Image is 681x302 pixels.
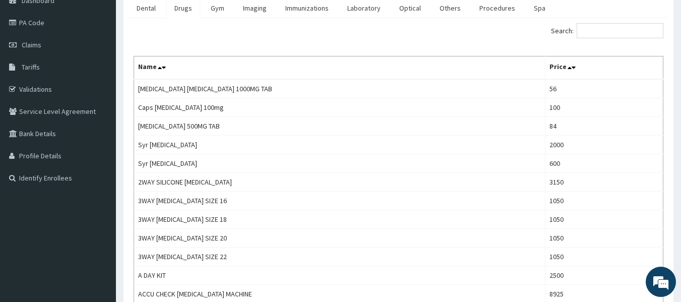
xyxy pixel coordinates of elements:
[545,79,663,98] td: 56
[134,266,545,285] td: A DAY KIT
[577,23,663,38] input: Search:
[545,229,663,248] td: 1050
[545,266,663,285] td: 2500
[545,210,663,229] td: 1050
[134,229,545,248] td: 3WAY [MEDICAL_DATA] SIZE 20
[545,98,663,117] td: 100
[134,248,545,266] td: 3WAY [MEDICAL_DATA] SIZE 22
[545,248,663,266] td: 1050
[545,154,663,173] td: 600
[545,136,663,154] td: 2000
[134,56,545,80] th: Name
[545,192,663,210] td: 1050
[134,210,545,229] td: 3WAY [MEDICAL_DATA] SIZE 18
[134,79,545,98] td: [MEDICAL_DATA] [MEDICAL_DATA] 1000MG TAB
[134,117,545,136] td: [MEDICAL_DATA] 500MG TAB
[134,154,545,173] td: Syr [MEDICAL_DATA]
[134,173,545,192] td: 2WAY SILICONE [MEDICAL_DATA]
[545,56,663,80] th: Price
[134,192,545,210] td: 3WAY [MEDICAL_DATA] SIZE 16
[22,40,41,49] span: Claims
[134,98,545,117] td: Caps [MEDICAL_DATA] 100mg
[545,173,663,192] td: 3150
[551,23,663,38] label: Search:
[134,136,545,154] td: Syr [MEDICAL_DATA]
[22,63,40,72] span: Tariffs
[545,117,663,136] td: 84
